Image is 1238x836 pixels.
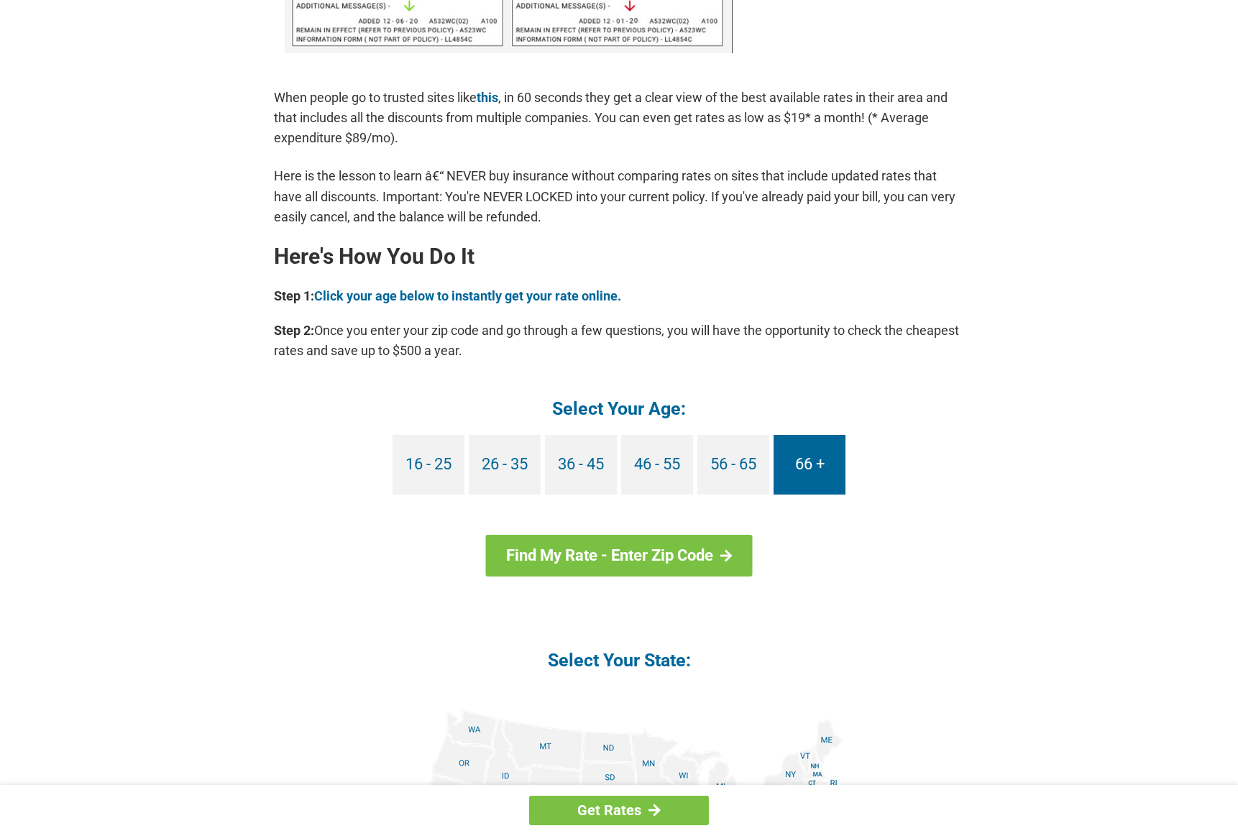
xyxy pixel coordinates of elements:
b: Step 1: [274,288,314,303]
h4: Select Your State: [274,648,964,672]
a: Find My Rate - Enter Zip Code [486,535,753,577]
a: 46 - 55 [621,435,693,495]
a: Click your age below to instantly get your rate online. [314,288,621,303]
p: When people go to trusted sites like , in 60 seconds they get a clear view of the best available ... [274,88,964,148]
a: Get Rates [529,796,709,825]
a: 36 - 45 [545,435,617,495]
h4: Select Your Age: [274,397,964,421]
b: Step 2: [274,323,314,338]
a: 26 - 35 [469,435,541,495]
a: 16 - 25 [393,435,464,495]
a: this [477,90,498,105]
p: Here is the lesson to learn â€“ NEVER buy insurance without comparing rates on sites that include... [274,166,964,226]
a: 66 + [774,435,845,495]
p: Once you enter your zip code and go through a few questions, you will have the opportunity to che... [274,321,964,361]
a: 56 - 65 [697,435,769,495]
h2: Here's How You Do It [274,245,964,268]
